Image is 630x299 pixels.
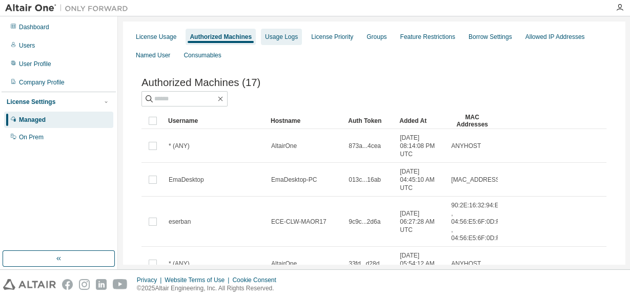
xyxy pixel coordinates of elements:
div: Allowed IP Addresses [525,33,585,41]
span: ECE-CLW-MAOR17 [271,218,327,226]
span: 013c...16ab [349,176,381,184]
span: * (ANY) [169,142,190,150]
span: [DATE] 06:27:28 AM UTC [400,209,442,234]
span: 90:2E:16:32:94:E6 , 04:56:E5:6F:0D:F1 , 04:56:E5:6F:0D:F5 [451,201,503,242]
img: altair_logo.svg [3,279,56,290]
div: Borrow Settings [469,33,512,41]
div: Users [19,41,35,50]
div: Cookie Consent [232,276,282,284]
div: Website Terms of Use [165,276,232,284]
p: © 2025 Altair Engineering, Inc. All Rights Reserved. [137,284,282,293]
span: AltairOne [271,142,297,150]
span: 33fd...d28d [349,260,379,268]
div: Hostname [271,113,340,129]
span: EmaDesktop-PC [271,176,317,184]
div: Feature Restrictions [400,33,455,41]
div: Added At [399,113,442,129]
div: Auth Token [348,113,391,129]
span: AltairOne [271,260,297,268]
div: Company Profile [19,78,65,87]
span: 873a...4cea [349,142,381,150]
div: Managed [19,116,46,124]
div: Dashboard [19,23,49,31]
span: ANYHOST [451,142,481,150]
div: Username [168,113,262,129]
span: [DATE] 08:14:08 PM UTC [400,134,442,158]
span: [MAC_ADDRESS] [451,176,501,184]
span: eserban [169,218,191,226]
div: Named User [136,51,170,59]
img: Altair One [5,3,133,13]
div: Groups [367,33,387,41]
div: MAC Addresses [451,113,494,129]
div: Authorized Machines [190,33,252,41]
span: Authorized Machines (17) [141,77,260,89]
img: linkedin.svg [96,279,107,290]
div: On Prem [19,133,44,141]
span: 9c9c...2d6a [349,218,380,226]
div: Usage Logs [265,33,298,41]
div: User Profile [19,60,51,68]
div: Consumables [184,51,221,59]
span: [DATE] 04:45:10 AM UTC [400,167,442,192]
img: youtube.svg [113,279,128,290]
div: Privacy [137,276,165,284]
div: License Usage [136,33,176,41]
img: facebook.svg [62,279,73,290]
span: [DATE] 05:54:12 AM UTC [400,251,442,276]
img: instagram.svg [79,279,90,290]
span: EmaDesktop [169,176,204,184]
span: ANYHOST [451,260,481,268]
div: License Priority [311,33,353,41]
div: License Settings [7,98,55,106]
span: * (ANY) [169,260,190,268]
